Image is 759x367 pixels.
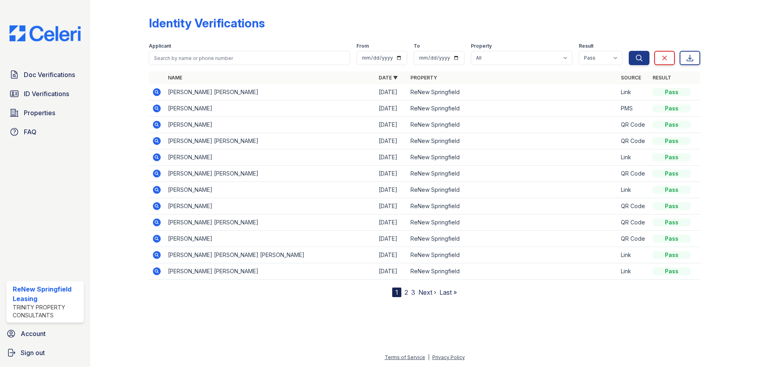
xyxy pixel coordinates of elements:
[653,202,691,210] div: Pass
[411,288,415,296] a: 3
[376,247,407,263] td: [DATE]
[149,43,171,49] label: Applicant
[653,75,671,81] a: Result
[165,214,376,231] td: [PERSON_NAME] [PERSON_NAME]
[376,100,407,117] td: [DATE]
[407,231,618,247] td: ReNew Springfield
[653,121,691,129] div: Pass
[618,247,649,263] td: Link
[579,43,593,49] label: Result
[653,267,691,275] div: Pass
[428,354,430,360] div: |
[618,117,649,133] td: QR Code
[149,51,350,65] input: Search by name or phone number
[414,43,420,49] label: To
[376,198,407,214] td: [DATE]
[165,149,376,166] td: [PERSON_NAME]
[6,105,84,121] a: Properties
[653,153,691,161] div: Pass
[407,182,618,198] td: ReNew Springfield
[407,149,618,166] td: ReNew Springfield
[3,326,87,342] a: Account
[24,89,69,99] span: ID Verifications
[165,247,376,263] td: [PERSON_NAME] [PERSON_NAME] [PERSON_NAME]
[618,198,649,214] td: QR Code
[618,214,649,231] td: QR Code
[618,263,649,280] td: Link
[379,75,398,81] a: Date ▼
[618,149,649,166] td: Link
[653,104,691,112] div: Pass
[653,186,691,194] div: Pass
[407,133,618,149] td: ReNew Springfield
[24,70,75,79] span: Doc Verifications
[653,251,691,259] div: Pass
[165,263,376,280] td: [PERSON_NAME] [PERSON_NAME]
[471,43,492,49] label: Property
[618,231,649,247] td: QR Code
[168,75,182,81] a: Name
[392,288,401,297] div: 1
[407,214,618,231] td: ReNew Springfield
[24,127,37,137] span: FAQ
[376,214,407,231] td: [DATE]
[407,100,618,117] td: ReNew Springfield
[165,133,376,149] td: [PERSON_NAME] [PERSON_NAME]
[13,303,81,319] div: Trinity Property Consultants
[13,284,81,303] div: ReNew Springfield Leasing
[407,198,618,214] td: ReNew Springfield
[432,354,465,360] a: Privacy Policy
[653,170,691,178] div: Pass
[439,288,457,296] a: Last »
[653,218,691,226] div: Pass
[165,182,376,198] td: [PERSON_NAME]
[165,231,376,247] td: [PERSON_NAME]
[149,16,265,30] div: Identity Verifications
[618,100,649,117] td: PMS
[3,345,87,361] a: Sign out
[24,108,55,118] span: Properties
[405,288,408,296] a: 2
[653,137,691,145] div: Pass
[6,86,84,102] a: ID Verifications
[376,182,407,198] td: [DATE]
[21,329,46,338] span: Account
[407,166,618,182] td: ReNew Springfield
[3,25,87,41] img: CE_Logo_Blue-a8612792a0a2168367f1c8372b55b34899dd931a85d93a1a3d3e32e68fde9ad4.png
[165,84,376,100] td: [PERSON_NAME] [PERSON_NAME]
[418,288,436,296] a: Next ›
[385,354,425,360] a: Terms of Service
[376,149,407,166] td: [DATE]
[376,117,407,133] td: [DATE]
[407,263,618,280] td: ReNew Springfield
[407,84,618,100] td: ReNew Springfield
[165,117,376,133] td: [PERSON_NAME]
[653,88,691,96] div: Pass
[410,75,437,81] a: Property
[6,67,84,83] a: Doc Verifications
[165,100,376,117] td: [PERSON_NAME]
[407,117,618,133] td: ReNew Springfield
[376,166,407,182] td: [DATE]
[618,84,649,100] td: Link
[653,235,691,243] div: Pass
[21,348,45,357] span: Sign out
[618,166,649,182] td: QR Code
[376,84,407,100] td: [DATE]
[356,43,369,49] label: From
[376,133,407,149] td: [DATE]
[6,124,84,140] a: FAQ
[165,198,376,214] td: [PERSON_NAME]
[376,263,407,280] td: [DATE]
[165,166,376,182] td: [PERSON_NAME] [PERSON_NAME]
[621,75,641,81] a: Source
[618,182,649,198] td: Link
[407,247,618,263] td: ReNew Springfield
[618,133,649,149] td: QR Code
[376,231,407,247] td: [DATE]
